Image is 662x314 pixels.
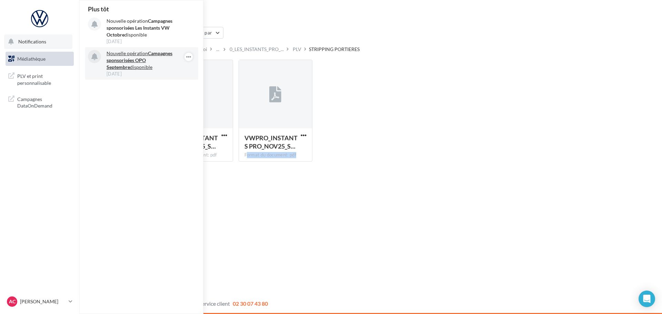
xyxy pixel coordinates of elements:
div: Format du document: pdf [244,152,307,158]
span: 0_LES_INSTANTS_PRO_... [230,46,284,53]
div: STRIPPING PORTIERES [309,46,360,53]
span: Notifications [18,39,46,44]
div: ... [215,44,221,54]
a: Campagnes DataOnDemand [4,92,75,112]
a: PLV et print personnalisable [4,69,75,89]
span: VWPRO_INSTANTS PRO_NOV25_STRIPPING_NOIR_1000x400mm_HD [244,134,298,150]
span: Service client [199,300,230,307]
span: Médiathèque [17,56,46,62]
p: [PERSON_NAME] [20,298,66,305]
div: Open Intercom Messenger [639,291,655,307]
a: Médiathèque [4,52,75,66]
span: AC [9,298,16,305]
span: 02 30 07 43 80 [233,300,268,307]
div: Médiathèque [88,11,654,21]
button: Notifications [4,34,72,49]
span: PLV et print personnalisable [17,71,71,86]
span: Campagnes DataOnDemand [17,94,71,109]
div: PLV [293,46,301,53]
a: AC [PERSON_NAME] [6,295,74,308]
